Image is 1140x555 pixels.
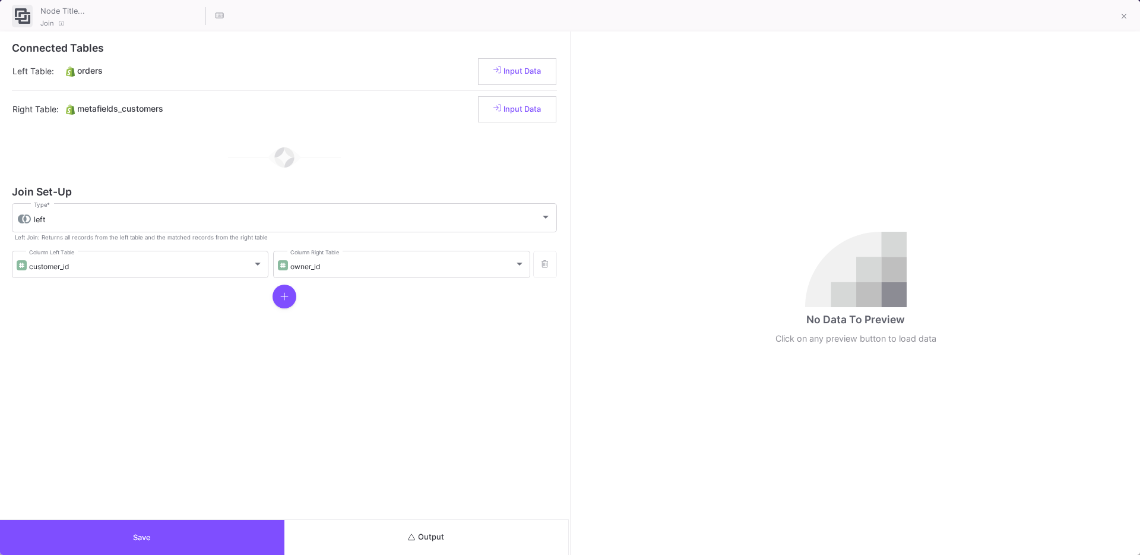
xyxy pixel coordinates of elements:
[478,96,556,123] button: Input Data
[208,4,232,28] button: Hotkeys List
[775,332,936,345] div: Click on any preview button to load data
[408,532,444,541] span: Output
[12,90,65,128] td: Right Table:
[493,67,541,75] span: Input Data
[805,232,907,307] img: no-data.svg
[284,520,569,555] button: Output
[478,58,556,85] button: Input Data
[77,65,103,75] span: orders
[40,18,54,28] span: Join
[15,234,268,241] p: Left Join: Returns all records from the left table and the matched records from the right table
[77,103,163,113] span: metafields_customers
[29,262,69,271] span: customer_id
[15,8,30,24] img: join-ui.svg
[34,215,46,224] span: left
[12,53,65,90] td: Left Table:
[133,533,151,542] span: Save
[290,262,320,271] span: owner_id
[806,312,905,327] div: No Data To Preview
[12,187,557,197] div: Join Set-Up
[18,215,31,223] img: left-join-icon.svg
[37,2,204,18] input: Node Title...
[12,43,557,53] div: Connected Tables
[493,105,541,113] span: Input Data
